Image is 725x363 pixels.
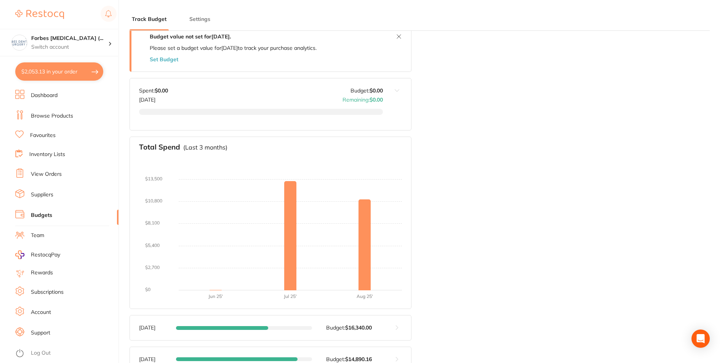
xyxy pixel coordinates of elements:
a: View Orders [31,170,62,178]
strong: $14,890.16 [345,356,372,363]
img: RestocqPay [15,250,24,259]
strong: Budget value not set for [DATE] . [150,33,231,40]
button: Log Out [15,347,116,360]
p: [DATE] [139,356,173,362]
a: Account [31,309,51,316]
p: Budget: [350,88,383,94]
p: (Last 3 months) [183,144,227,151]
a: Support [31,329,50,337]
strong: $16,340.00 [345,324,372,331]
p: Budget: [326,325,372,331]
a: Browse Products [31,112,73,120]
p: Please set a budget value for [DATE] to track your purchase analytics. [150,45,317,51]
a: Rewards [31,269,53,277]
p: [DATE] [139,325,173,331]
p: Budget: [326,356,372,362]
img: Restocq Logo [15,10,64,19]
button: $2,053.13 in your order [15,62,103,81]
a: Favourites [30,132,56,139]
img: Forbes Dental Surgery (DentalTown 6) [12,35,27,50]
a: RestocqPay [15,250,60,259]
a: Log Out [31,349,51,357]
a: Subscriptions [31,288,64,296]
h4: Forbes Dental Surgery (DentalTown 6) [31,35,108,42]
p: Spent: [139,88,168,94]
h3: Total Spend [139,143,180,151]
button: Set Budget [150,56,178,62]
a: Inventory Lists [29,151,65,158]
p: Remaining: [342,94,383,103]
strong: $0.00 [370,87,383,94]
span: RestocqPay [31,251,60,259]
p: Switch account [31,43,108,51]
a: Dashboard [31,92,58,99]
p: [DATE] [139,94,168,103]
strong: $0.00 [155,87,168,94]
button: Settings [187,16,213,23]
div: Open Intercom Messenger [691,330,710,348]
a: Restocq Logo [15,6,64,23]
a: Budgets [31,212,52,219]
strong: $0.00 [370,96,383,103]
button: Track Budget [130,16,169,23]
a: Team [31,232,44,239]
a: Suppliers [31,191,53,199]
